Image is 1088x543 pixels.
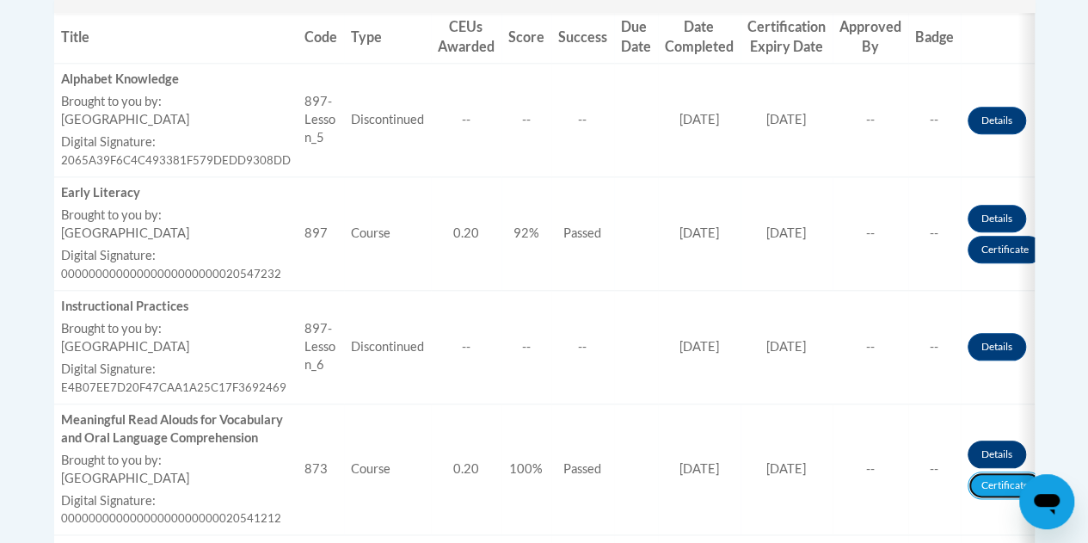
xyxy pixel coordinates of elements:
[298,290,344,404] td: 897-Lesson_6
[61,492,291,510] label: Digital Signature:
[908,64,961,177] td: --
[522,339,531,354] span: --
[438,338,495,356] div: --
[61,411,291,447] div: Meaningful Read Alouds for Vocabulary and Oral Language Comprehension
[551,404,614,535] td: Passed
[501,9,551,64] th: Score
[833,9,908,64] th: Approved By
[61,471,189,485] span: [GEOGRAPHIC_DATA]
[908,9,961,64] th: Badge
[54,9,298,64] th: Title
[766,339,806,354] span: [DATE]
[61,298,291,316] div: Instructional Practices
[658,9,741,64] th: Date Completed
[741,9,833,64] th: Certification Expiry Date
[961,177,1054,291] td: Actions
[344,177,431,291] td: Course
[679,225,719,240] span: [DATE]
[968,205,1026,232] a: Details button
[513,225,539,240] span: 92%
[61,267,281,281] span: 00000000000000000000000020547232
[61,225,189,240] span: [GEOGRAPHIC_DATA]
[298,177,344,291] td: 897
[679,461,719,476] span: [DATE]
[908,404,961,535] td: --
[61,184,291,202] div: Early Literacy
[438,460,495,478] div: 0.20
[968,333,1026,361] a: Details button
[344,404,431,535] td: Course
[61,380,286,394] span: E4B07EE7D20F47CAA1A25C17F3692469
[766,112,806,126] span: [DATE]
[833,404,908,535] td: --
[968,236,1042,263] a: Certificate
[61,93,291,111] label: Brought to you by:
[61,153,291,167] span: 2065A39F6C4C493381F579DEDD9308DD
[968,472,1042,499] a: Certificate
[908,177,961,291] td: --
[344,9,431,64] th: Type
[61,452,291,470] label: Brought to you by:
[961,9,1054,64] th: Actions
[522,112,531,126] span: --
[833,64,908,177] td: --
[438,225,495,243] div: 0.20
[968,441,1026,468] a: Details button
[766,461,806,476] span: [DATE]
[833,290,908,404] td: --
[961,404,1054,535] td: Actions
[61,207,291,225] label: Brought to you by:
[968,107,1026,134] a: Details button
[679,112,719,126] span: [DATE]
[431,9,501,64] th: CEUs Awarded
[551,64,614,177] td: --
[509,461,543,476] span: 100%
[438,111,495,129] div: --
[61,247,291,265] label: Digital Signature:
[61,339,189,354] span: [GEOGRAPHIC_DATA]
[1019,474,1074,529] iframe: Button to launch messaging window
[298,9,344,64] th: Code
[551,177,614,291] td: Passed
[61,320,291,338] label: Brought to you by:
[908,290,961,404] td: --
[961,290,1054,404] td: Actions
[61,71,291,89] div: Alphabet Knowledge
[614,9,658,64] th: Due Date
[61,112,189,126] span: [GEOGRAPHIC_DATA]
[298,64,344,177] td: 897-Lesson_5
[961,64,1054,177] td: Actions
[551,9,614,64] th: Success
[766,225,806,240] span: [DATE]
[61,511,281,525] span: 00000000000000000000000020541212
[61,361,291,379] label: Digital Signature:
[298,404,344,535] td: 873
[344,290,431,404] td: Discontinued
[679,339,719,354] span: [DATE]
[344,64,431,177] td: Discontinued
[833,177,908,291] td: --
[551,290,614,404] td: --
[61,133,291,151] label: Digital Signature:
